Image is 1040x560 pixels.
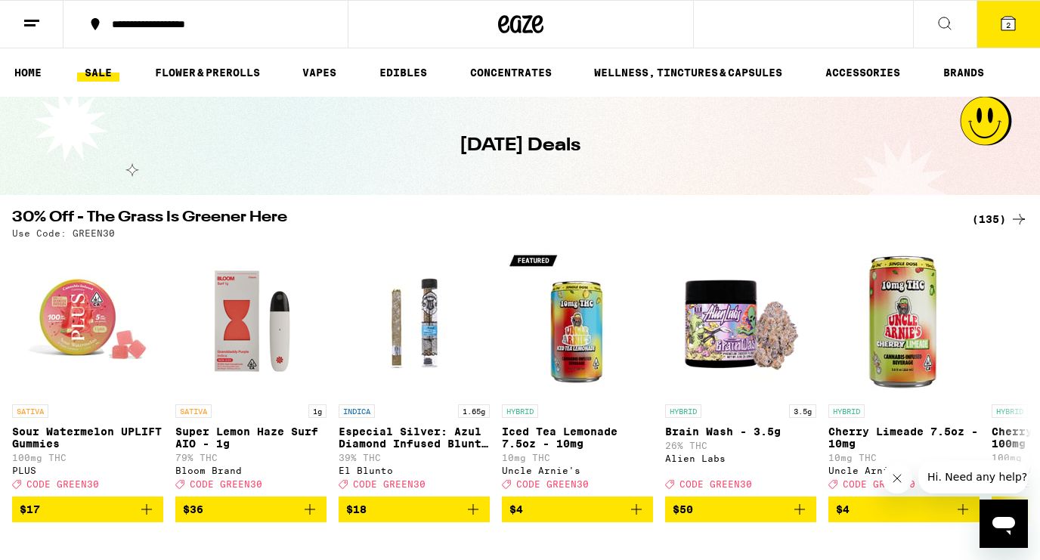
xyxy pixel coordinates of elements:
[665,404,701,418] p: HYBRID
[175,497,327,522] button: Add to bag
[502,466,653,475] div: Uncle Arnie's
[828,453,980,463] p: 10mg THC
[665,441,816,450] p: 26% THC
[175,466,327,475] div: Bloom Brand
[346,503,367,515] span: $18
[458,404,490,418] p: 1.65g
[26,479,99,489] span: CODE GREEN30
[175,246,327,497] a: Open page for Super Lemon Haze Surf AIO - 1g from Bloom Brand
[175,404,212,418] p: SATIVA
[308,404,327,418] p: 1g
[12,246,163,497] a: Open page for Sour Watermelon UPLIFT Gummies from PLUS
[502,497,653,522] button: Add to bag
[339,425,490,450] p: Especial Silver: Azul Diamond Infused Blunt - 1.65g
[190,479,262,489] span: CODE GREEN30
[972,210,1028,228] a: (135)
[516,479,589,489] span: CODE GREEN30
[502,425,653,450] p: Iced Tea Lemonade 7.5oz - 10mg
[587,63,790,82] a: WELLNESS, TINCTURES & CAPSULES
[828,246,980,497] a: Open page for Cherry Limeade 7.5oz - 10mg from Uncle Arnie's
[818,63,908,82] a: ACCESSORIES
[665,246,816,397] img: Alien Labs - Brain Wash - 3.5g
[460,133,580,159] h1: [DATE] Deals
[882,463,912,493] iframe: Close message
[12,453,163,463] p: 100mg THC
[12,466,163,475] div: PLUS
[339,404,375,418] p: INDICA
[843,479,915,489] span: CODE GREEN30
[665,497,816,522] button: Add to bag
[673,503,693,515] span: $50
[12,404,48,418] p: SATIVA
[828,246,980,397] img: Uncle Arnie's - Cherry Limeade 7.5oz - 10mg
[502,404,538,418] p: HYBRID
[175,453,327,463] p: 79% THC
[77,63,119,82] a: SALE
[12,228,115,238] p: Use Code: GREEN30
[828,404,865,418] p: HYBRID
[339,246,490,397] img: El Blunto - Especial Silver: Azul Diamond Infused Blunt - 1.65g
[936,63,992,82] a: BRANDS
[828,497,980,522] button: Add to bag
[679,479,752,489] span: CODE GREEN30
[353,479,426,489] span: CODE GREEN30
[339,466,490,475] div: El Blunto
[7,63,49,82] a: HOME
[502,453,653,463] p: 10mg THC
[463,63,559,82] a: CONCENTRATES
[12,425,163,450] p: Sour Watermelon UPLIFT Gummies
[992,404,1028,418] p: HYBRID
[828,466,980,475] div: Uncle Arnie's
[665,453,816,463] div: Alien Labs
[295,63,344,82] a: VAPES
[828,425,980,450] p: Cherry Limeade 7.5oz - 10mg
[339,497,490,522] button: Add to bag
[12,497,163,522] button: Add to bag
[372,63,435,82] a: EDIBLES
[175,425,327,450] p: Super Lemon Haze Surf AIO - 1g
[665,246,816,497] a: Open page for Brain Wash - 3.5g from Alien Labs
[20,503,40,515] span: $17
[175,246,327,397] img: Bloom Brand - Super Lemon Haze Surf AIO - 1g
[12,210,954,228] h2: 30% Off - The Grass Is Greener Here
[147,63,268,82] a: FLOWER & PREROLLS
[836,503,850,515] span: $4
[977,1,1040,48] button: 2
[789,404,816,418] p: 3.5g
[918,460,1028,493] iframe: Message from company
[509,503,523,515] span: $4
[665,425,816,438] p: Brain Wash - 3.5g
[183,503,203,515] span: $36
[12,246,163,397] img: PLUS - Sour Watermelon UPLIFT Gummies
[1006,20,1011,29] span: 2
[502,246,653,497] a: Open page for Iced Tea Lemonade 7.5oz - 10mg from Uncle Arnie's
[339,453,490,463] p: 39% THC
[502,246,653,397] img: Uncle Arnie's - Iced Tea Lemonade 7.5oz - 10mg
[980,500,1028,548] iframe: Button to launch messaging window
[339,246,490,497] a: Open page for Especial Silver: Azul Diamond Infused Blunt - 1.65g from El Blunto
